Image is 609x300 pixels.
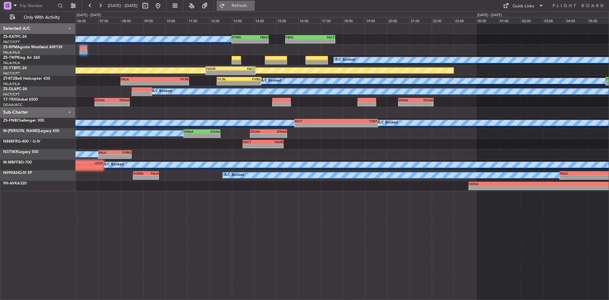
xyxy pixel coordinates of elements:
div: - [112,102,129,106]
div: DNAA [269,130,287,133]
div: A/C Booked [378,118,398,128]
span: Only With Activity [16,15,67,20]
div: 10:00 [165,17,187,23]
div: 18:00 [343,17,365,23]
div: 08:00 [121,17,143,23]
div: OOSA [469,182,572,186]
div: - [399,102,416,106]
div: 00:00 [476,17,499,23]
div: A/C Booked [152,87,172,96]
a: DGAA/ACC [3,103,23,107]
div: - [232,39,250,43]
div: [DATE] - [DATE] [477,13,502,18]
span: M-[PERSON_NAME] [3,129,39,133]
div: 23:00 [454,17,476,23]
div: 14:00 [254,17,276,23]
button: Quick Links [500,1,547,11]
div: - [295,123,336,127]
div: A/C Booked [261,76,281,86]
div: FVJN [217,77,239,81]
div: - [184,134,202,137]
a: ZS-TWPKing Air 260 [3,56,40,60]
div: - [206,71,231,75]
a: N999AHG-IV SP [3,171,32,175]
div: - [231,71,255,75]
a: 9H-AVKA320 [3,182,27,185]
div: 16:00 [298,17,321,23]
div: 12:00 [210,17,232,23]
div: 15:00 [276,17,298,23]
div: - [134,176,146,179]
div: 04:00 [565,17,587,23]
div: 17:00 [321,17,343,23]
div: - [121,81,155,85]
span: M-MBFF [3,161,18,164]
div: 03:00 [543,17,565,23]
div: - [146,176,158,179]
div: 19:00 [365,17,387,23]
span: ZT-RTZ [3,77,15,81]
span: ZS-FNB [3,119,17,123]
div: 13:00 [232,17,254,23]
div: - [251,134,269,137]
div: - [115,155,131,158]
span: [DATE] - [DATE] [108,3,138,9]
div: - [95,102,112,106]
div: FYWE [232,35,250,39]
div: 21:00 [409,17,432,23]
div: - [99,155,115,158]
div: A/C Booked [104,160,124,170]
span: N375KR [3,150,18,154]
div: DNAA [184,130,202,133]
div: 06:00 [76,17,98,23]
div: FVJN [155,77,188,81]
span: N999AH [3,171,19,175]
div: - [336,123,377,127]
button: Only With Activity [7,12,69,23]
div: Quick Links [513,3,534,10]
div: 22:00 [432,17,454,23]
div: 11:00 [187,17,210,23]
div: FAOR [263,140,283,144]
div: - [250,39,268,43]
div: - [202,134,220,137]
input: Trip Number [19,1,56,10]
div: - [239,81,260,85]
a: FACT/CPT [3,71,20,76]
a: N375KRLegacy 500 [3,150,38,154]
div: FACT [310,35,335,39]
div: A/C Booked [335,55,355,65]
div: - [469,186,572,190]
span: ZS-DLA [3,87,16,91]
div: A/C Booked [224,170,244,180]
a: ZS-DLAPC-24 [3,87,27,91]
div: DGAA [95,98,112,102]
div: FACT [231,67,255,70]
div: - [269,134,287,137]
div: DNAA [112,98,129,102]
div: DGAA [251,130,269,133]
div: 07:00 [98,17,121,23]
div: FALA [146,171,158,175]
span: ZS-KAT [3,35,16,39]
a: FALA/HLA [3,82,20,86]
div: 02:00 [521,17,543,23]
a: FALA/HLA [3,50,20,55]
div: - [286,39,310,43]
a: ZS-KATPC-24 [3,35,27,39]
a: ZS-RPMAgusta Westland AW139 [3,45,62,49]
div: 01:00 [499,17,521,23]
div: - [263,144,283,148]
span: 9H-AVK [3,182,17,185]
a: FACT/CPT [3,92,20,97]
a: T7-TRXGlobal 6500 [3,98,38,102]
span: Refresh [226,3,253,8]
div: - [310,39,335,43]
div: FACT [243,140,263,144]
div: [DATE] - [DATE] [77,13,101,18]
div: - [243,144,263,148]
div: - [155,81,188,85]
div: FQMA [134,171,146,175]
div: - [416,102,433,106]
span: ZS-RPM [3,45,17,49]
